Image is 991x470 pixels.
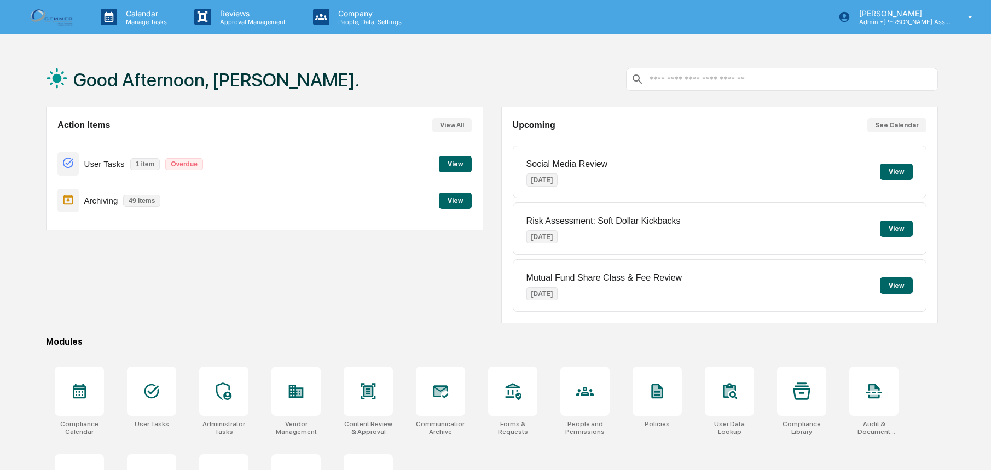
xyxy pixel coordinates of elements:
[850,9,952,18] p: [PERSON_NAME]
[439,193,472,209] button: View
[432,118,472,132] button: View All
[329,18,407,26] p: People, Data, Settings
[849,420,899,436] div: Audit & Document Logs
[57,120,110,130] h2: Action Items
[165,158,203,170] p: Overdue
[73,69,360,91] h1: Good Afternoon, [PERSON_NAME].
[211,9,291,18] p: Reviews
[117,18,172,26] p: Manage Tasks
[526,230,558,243] p: [DATE]
[84,159,125,169] p: User Tasks
[329,9,407,18] p: Company
[439,158,472,169] a: View
[777,420,826,436] div: Compliance Library
[199,420,248,436] div: Administrator Tasks
[867,118,926,132] button: See Calendar
[439,195,472,205] a: View
[560,420,610,436] div: People and Permissions
[526,287,558,300] p: [DATE]
[46,336,938,347] div: Modules
[526,173,558,187] p: [DATE]
[850,18,952,26] p: Admin • [PERSON_NAME] Asset Management
[645,420,670,428] div: Policies
[344,420,393,436] div: Content Review & Approval
[211,18,291,26] p: Approval Management
[526,273,682,283] p: Mutual Fund Share Class & Fee Review
[84,196,118,205] p: Archiving
[526,216,681,226] p: Risk Assessment: Soft Dollar Kickbacks
[26,6,79,27] img: logo
[439,156,472,172] button: View
[416,420,465,436] div: Communications Archive
[513,120,555,130] h2: Upcoming
[135,420,169,428] div: User Tasks
[55,420,104,436] div: Compliance Calendar
[123,195,160,207] p: 49 items
[705,420,754,436] div: User Data Lookup
[117,9,172,18] p: Calendar
[880,277,913,294] button: View
[880,164,913,180] button: View
[526,159,608,169] p: Social Media Review
[488,420,537,436] div: Forms & Requests
[271,420,321,436] div: Vendor Management
[130,158,160,170] p: 1 item
[880,221,913,237] button: View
